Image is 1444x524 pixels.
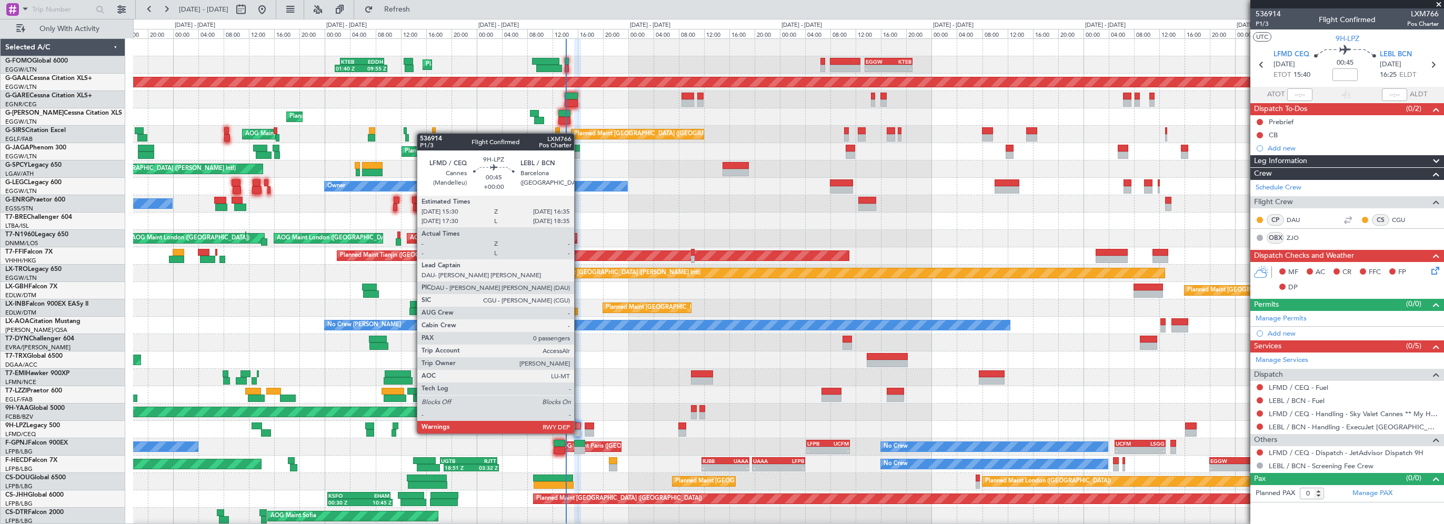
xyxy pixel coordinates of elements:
[5,284,28,290] span: LX-GBH
[5,301,88,307] a: LX-INBFalcon 900EX EASy II
[703,458,725,464] div: RJBB
[753,465,778,471] div: -
[1033,29,1058,38] div: 16:00
[1187,283,1353,298] div: Planned Maint [GEOGRAPHIC_DATA] ([GEOGRAPHIC_DATA])
[755,29,780,38] div: 20:00
[1254,168,1272,180] span: Crew
[1407,19,1439,28] span: Pos Charter
[5,187,37,195] a: EGGW/LTN
[1352,488,1392,499] a: Manage PAX
[1254,434,1277,446] span: Others
[1372,214,1389,226] div: CS
[982,29,1008,38] div: 08:00
[1406,298,1421,309] span: (0/0)
[5,110,122,116] a: G-[PERSON_NAME]Cessna Citation XLS
[1253,32,1271,42] button: UTC
[1399,70,1416,80] span: ELDT
[1159,29,1185,38] div: 12:00
[889,58,911,65] div: KTEB
[1085,21,1126,30] div: [DATE] - [DATE]
[906,29,931,38] div: 20:00
[410,230,528,246] div: AOG Maint London ([GEOGRAPHIC_DATA])
[1269,117,1293,126] div: Prebrief
[866,65,888,72] div: -
[889,65,911,72] div: -
[1287,215,1310,225] a: DAU
[805,29,830,38] div: 04:00
[1109,29,1134,38] div: 04:00
[327,317,401,333] div: No Crew [PERSON_NAME]
[1287,88,1312,101] input: --:--
[1407,8,1439,19] span: LXM766
[350,29,375,38] div: 04:00
[340,248,463,264] div: Planned Maint Tianjin ([GEOGRAPHIC_DATA])
[5,145,66,151] a: G-JAGAPhenom 300
[1288,283,1298,293] span: DP
[5,249,53,255] a: T7-FFIFalcon 7X
[628,29,654,38] div: 00:00
[5,378,36,386] a: LFMN/NCE
[1288,267,1298,278] span: MF
[5,266,62,273] a: LX-TROLegacy 650
[123,29,148,38] div: 16:00
[376,29,401,38] div: 08:00
[65,161,236,177] div: Unplanned Maint [GEOGRAPHIC_DATA] ([PERSON_NAME] Intl)
[5,405,65,411] a: 9H-YAAGlobal 5000
[5,482,33,490] a: LFPB/LBG
[1337,58,1353,68] span: 00:45
[5,274,37,282] a: EGGW/LTN
[1134,29,1159,38] div: 08:00
[1269,409,1439,418] a: LFMD / CEQ - Handling - Sky Valet Cannes ** My Handling**LFMD / CEQ
[5,318,29,325] span: LX-AOA
[1256,8,1281,19] span: 536914
[5,500,33,508] a: LFPB/LBG
[5,440,28,446] span: F-GPNJ
[5,162,28,168] span: G-SPCY
[5,66,37,74] a: EGGW/LTN
[5,475,66,481] a: CS-DOUGlobal 6500
[1084,29,1109,38] div: 00:00
[426,57,591,73] div: Planned Maint [GEOGRAPHIC_DATA] ([GEOGRAPHIC_DATA])
[360,499,392,506] div: 10:45 Z
[277,230,395,246] div: AOG Maint London ([GEOGRAPHIC_DATA])
[299,29,325,38] div: 20:00
[5,75,29,82] span: G-GAAL
[1319,14,1376,25] div: Flight Confirmed
[326,21,367,30] div: [DATE] - [DATE]
[325,29,350,38] div: 00:00
[224,29,249,38] div: 08:00
[270,508,316,524] div: AOG Maint Sofia
[198,29,224,38] div: 04:00
[536,491,702,507] div: Planned Maint [GEOGRAPHIC_DATA] ([GEOGRAPHIC_DATA])
[328,499,360,506] div: 00:30 Z
[679,29,704,38] div: 08:00
[957,29,982,38] div: 04:00
[1239,465,1267,471] div: -
[5,492,28,498] span: CS-JHH
[336,65,361,72] div: 01:40 Z
[1239,458,1267,464] div: KSEA
[1256,19,1281,28] span: P1/3
[654,29,679,38] div: 04:00
[1256,488,1295,499] label: Planned PAX
[1410,89,1427,100] span: ALDT
[1256,183,1301,193] a: Schedule Crew
[1273,70,1291,80] span: ETOT
[1210,29,1235,38] div: 20:00
[5,214,27,220] span: T7-BRE
[5,422,26,429] span: 9H-LPZ
[1116,447,1140,454] div: -
[5,214,72,220] a: T7-BREChallenger 604
[5,309,36,317] a: EDLW/DTM
[530,265,700,281] div: Unplanned Maint [GEOGRAPHIC_DATA] ([PERSON_NAME] Intl)
[5,301,26,307] span: LX-INB
[828,447,849,454] div: -
[249,29,274,38] div: 12:00
[5,179,28,186] span: G-LEGC
[725,465,748,471] div: -
[5,266,28,273] span: LX-TRO
[5,440,68,446] a: F-GPNJFalcon 900EX
[5,396,33,404] a: EGLF/FAB
[527,29,553,38] div: 08:00
[1398,267,1406,278] span: FP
